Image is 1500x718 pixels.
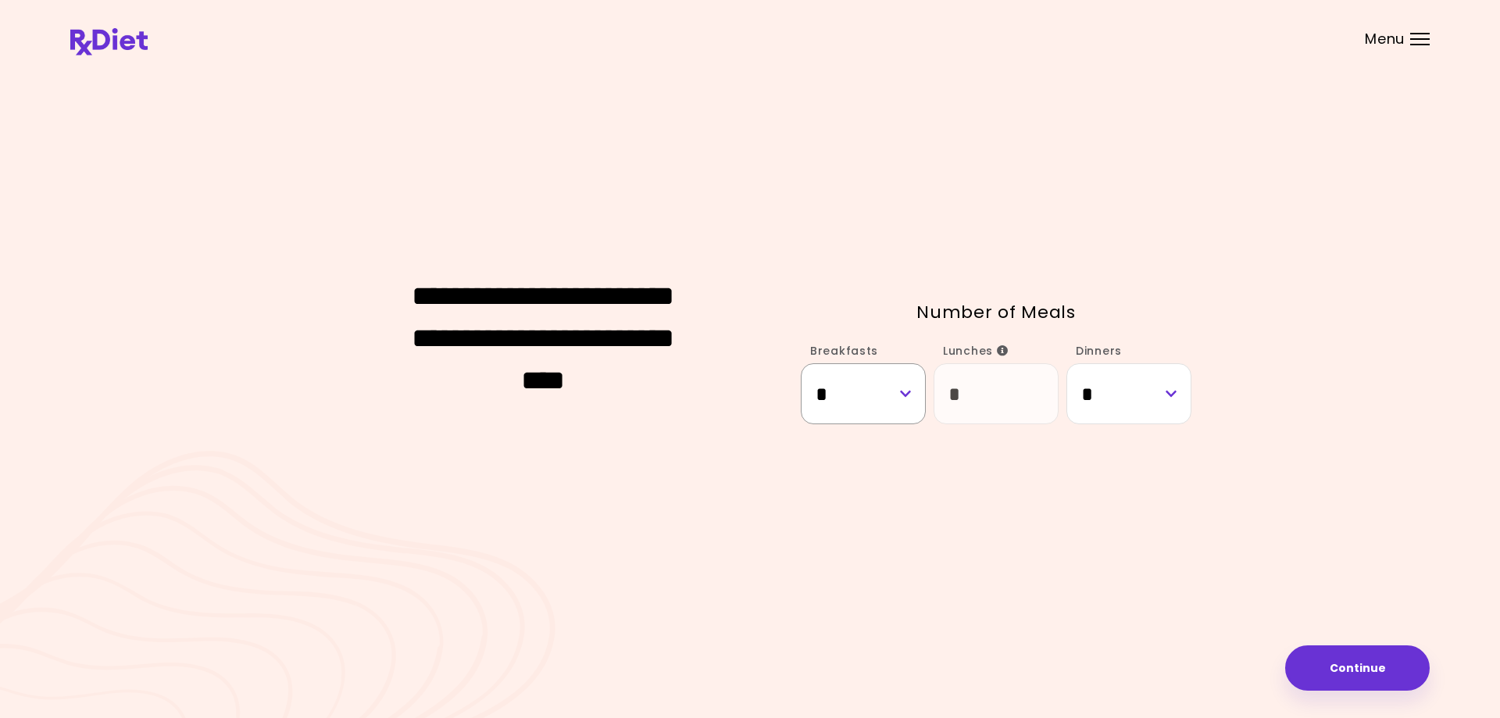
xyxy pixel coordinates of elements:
[1365,32,1405,46] span: Menu
[801,298,1191,327] p: Number of Meals
[943,343,1009,359] span: Lunches
[1285,645,1430,691] button: Continue
[70,28,148,55] img: RxDiet
[1066,343,1122,359] label: Dinners
[801,343,878,359] label: Breakfasts
[997,345,1009,356] i: Info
